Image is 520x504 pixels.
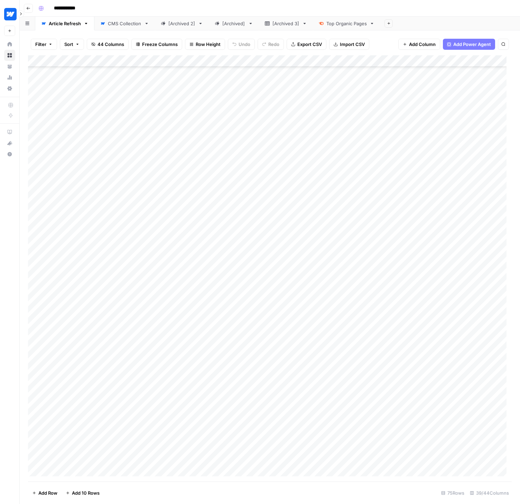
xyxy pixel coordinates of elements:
[259,17,313,30] a: [Archived 3]
[4,39,15,50] a: Home
[38,489,57,496] span: Add Row
[131,39,182,50] button: Freeze Columns
[94,17,155,30] a: CMS Collection
[268,41,279,48] span: Redo
[258,39,284,50] button: Redo
[28,487,62,498] button: Add Row
[340,41,365,48] span: Import CSV
[209,17,259,30] a: [Archived]
[467,487,512,498] div: 39/44 Columns
[64,41,73,48] span: Sort
[142,41,178,48] span: Freeze Columns
[4,83,15,94] a: Settings
[168,20,195,27] div: [Archived 2]
[228,39,255,50] button: Undo
[155,17,209,30] a: [Archived 2]
[398,39,440,50] button: Add Column
[438,487,467,498] div: 75 Rows
[222,20,245,27] div: [Archived]
[4,127,15,138] a: AirOps Academy
[297,41,322,48] span: Export CSV
[87,39,129,50] button: 44 Columns
[49,20,81,27] div: Article Refresh
[4,50,15,61] a: Browse
[72,489,100,496] span: Add 10 Rows
[62,487,104,498] button: Add 10 Rows
[443,39,495,50] button: Add Power Agent
[409,41,436,48] span: Add Column
[60,39,84,50] button: Sort
[35,17,94,30] a: Article Refresh
[98,41,124,48] span: 44 Columns
[185,39,225,50] button: Row Height
[453,41,491,48] span: Add Power Agent
[4,138,15,148] div: What's new?
[239,41,250,48] span: Undo
[4,72,15,83] a: Usage
[4,8,17,20] img: Webflow Logo
[31,39,57,50] button: Filter
[287,39,326,50] button: Export CSV
[4,138,15,149] button: What's new?
[272,20,299,27] div: [Archived 3]
[196,41,221,48] span: Row Height
[313,17,380,30] a: Top Organic Pages
[326,20,367,27] div: Top Organic Pages
[108,20,141,27] div: CMS Collection
[4,6,15,23] button: Workspace: Webflow
[35,41,46,48] span: Filter
[329,39,369,50] button: Import CSV
[4,61,15,72] a: Your Data
[4,149,15,160] button: Help + Support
